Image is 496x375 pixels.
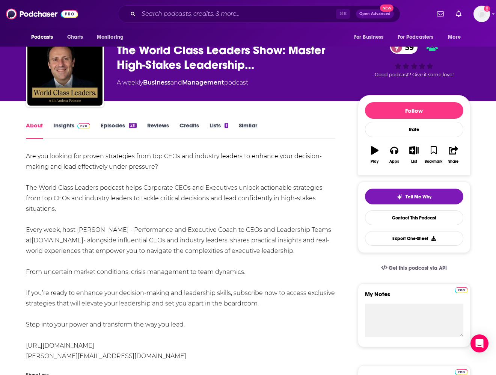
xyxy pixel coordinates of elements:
[448,32,461,42] span: More
[365,122,463,137] div: Rate
[406,194,431,200] span: Tell Me Why
[455,368,468,375] a: Pro website
[365,290,463,304] label: My Notes
[31,32,53,42] span: Podcasts
[225,123,228,128] div: 1
[358,36,470,82] div: 59Good podcast? Give it some love!
[411,159,417,164] div: List
[139,8,336,20] input: Search podcasts, credits, & more...
[365,141,384,168] button: Play
[26,122,43,139] a: About
[26,30,63,44] button: open menu
[434,8,447,20] a: Show notifications dropdown
[473,6,490,22] span: Logged in as saraatspark
[354,32,384,42] span: For Business
[117,78,248,87] div: A weekly podcast
[359,12,390,16] span: Open Advanced
[97,32,124,42] span: Monitoring
[390,41,418,54] a: 59
[32,237,83,244] a: [DOMAIN_NAME]
[143,79,170,86] a: Business
[473,6,490,22] button: Show profile menu
[147,122,169,139] a: Reviews
[404,141,424,168] button: List
[365,189,463,204] button: tell me why sparkleTell Me Why
[356,9,394,18] button: Open AdvancedNew
[371,159,378,164] div: Play
[365,231,463,246] button: Export One-Sheet
[384,141,404,168] button: Apps
[398,41,418,54] span: 59
[26,342,94,349] a: [URL][DOMAIN_NAME]
[239,122,257,139] a: Similar
[365,210,463,225] a: Contact This Podcast
[67,32,83,42] span: Charts
[455,369,468,375] img: Podchaser Pro
[182,79,224,86] a: Management
[27,30,103,106] img: The World Class Leaders Show: Master High-Stakes Leadership: Learn from Top CEOs and World-Renown...
[389,265,447,271] span: Get this podcast via API
[6,7,78,21] img: Podchaser - Follow, Share and Rate Podcasts
[424,141,443,168] button: Bookmark
[389,159,399,164] div: Apps
[62,30,88,44] a: Charts
[455,287,468,293] img: Podchaser Pro
[101,122,136,139] a: Episodes211
[453,8,464,20] a: Show notifications dropdown
[170,79,182,86] span: and
[336,9,350,19] span: ⌘ K
[393,30,445,44] button: open menu
[92,30,133,44] button: open menu
[349,30,393,44] button: open menu
[365,102,463,119] button: Follow
[398,32,434,42] span: For Podcasters
[473,6,490,22] img: User Profile
[443,30,470,44] button: open menu
[455,286,468,293] a: Pro website
[425,159,442,164] div: Bookmark
[53,122,90,139] a: InsightsPodchaser Pro
[375,259,453,277] a: Get this podcast via API
[210,122,228,139] a: Lists1
[129,123,136,128] div: 211
[26,151,336,361] div: Are you looking for proven strategies from top CEOs and industry leaders to enhance your decision...
[470,334,488,352] div: Open Intercom Messenger
[484,6,490,12] svg: Add a profile image
[77,123,90,129] img: Podchaser Pro
[396,194,403,200] img: tell me why sparkle
[443,141,463,168] button: Share
[375,72,454,77] span: Good podcast? Give it some love!
[118,5,400,23] div: Search podcasts, credits, & more...
[380,5,393,12] span: New
[448,159,458,164] div: Share
[179,122,199,139] a: Credits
